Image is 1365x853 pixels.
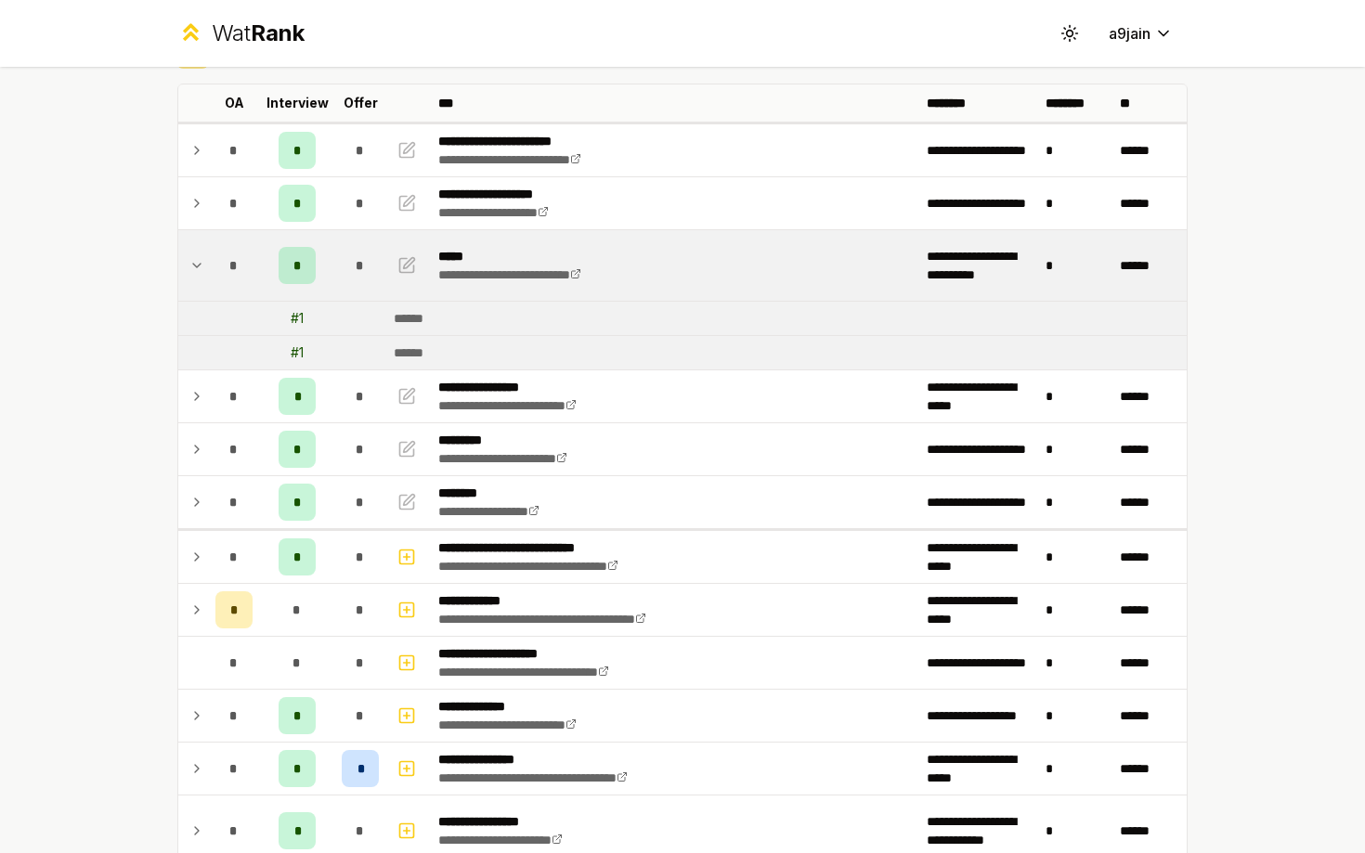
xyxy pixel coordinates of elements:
div: # 1 [291,309,304,328]
span: Rank [251,19,305,46]
div: Wat [212,19,305,48]
p: OA [225,94,244,112]
span: a9jain [1109,22,1150,45]
div: # 1 [291,343,304,362]
p: Offer [344,94,378,112]
a: WatRank [177,19,305,48]
button: a9jain [1094,17,1188,50]
p: Interview [266,94,329,112]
